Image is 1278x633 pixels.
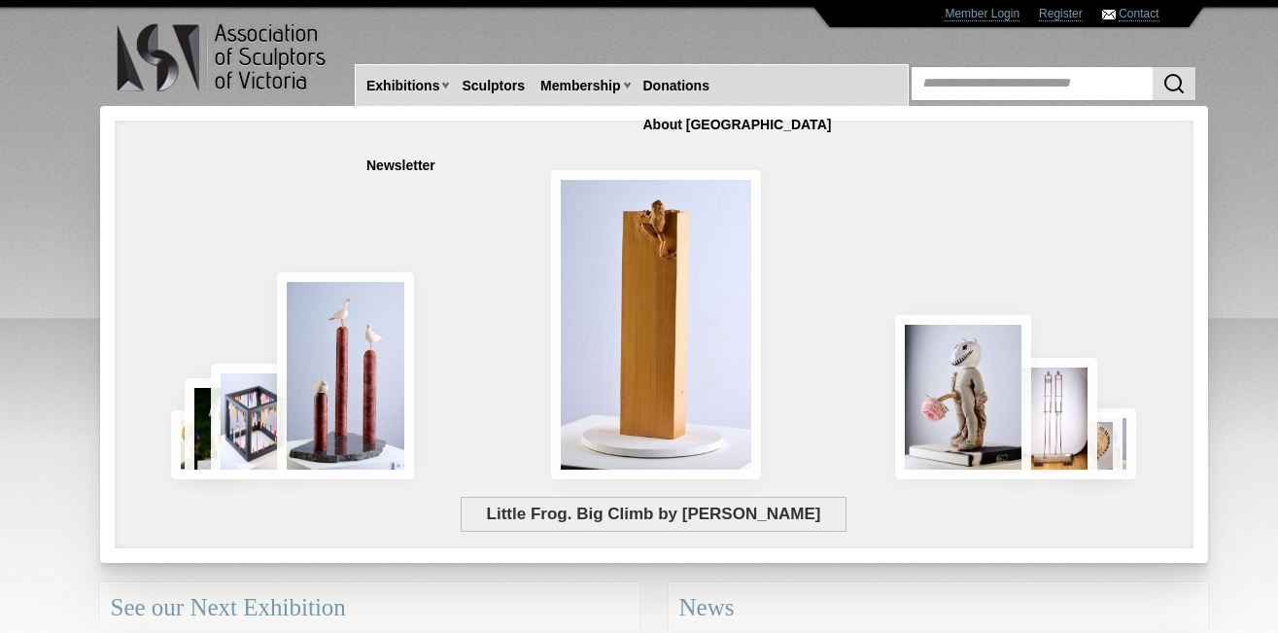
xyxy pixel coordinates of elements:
[1039,7,1083,21] a: Register
[461,497,846,532] span: Little Frog. Big Climb by [PERSON_NAME]
[895,315,1032,479] img: Let There Be Light
[1162,72,1186,95] img: Search
[945,7,1019,21] a: Member Login
[116,19,329,96] img: logo.png
[551,170,761,479] img: Little Frog. Big Climb
[1119,7,1158,21] a: Contact
[533,68,628,104] a: Membership
[277,272,415,479] img: Rising Tides
[636,107,840,143] a: About [GEOGRAPHIC_DATA]
[359,68,447,104] a: Exhibitions
[454,68,533,104] a: Sculptors
[359,148,443,184] a: Newsletter
[1009,358,1097,479] img: Swingers
[636,68,717,104] a: Donations
[1102,10,1116,19] img: Contact ASV
[1086,408,1136,479] img: Waiting together for the Home coming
